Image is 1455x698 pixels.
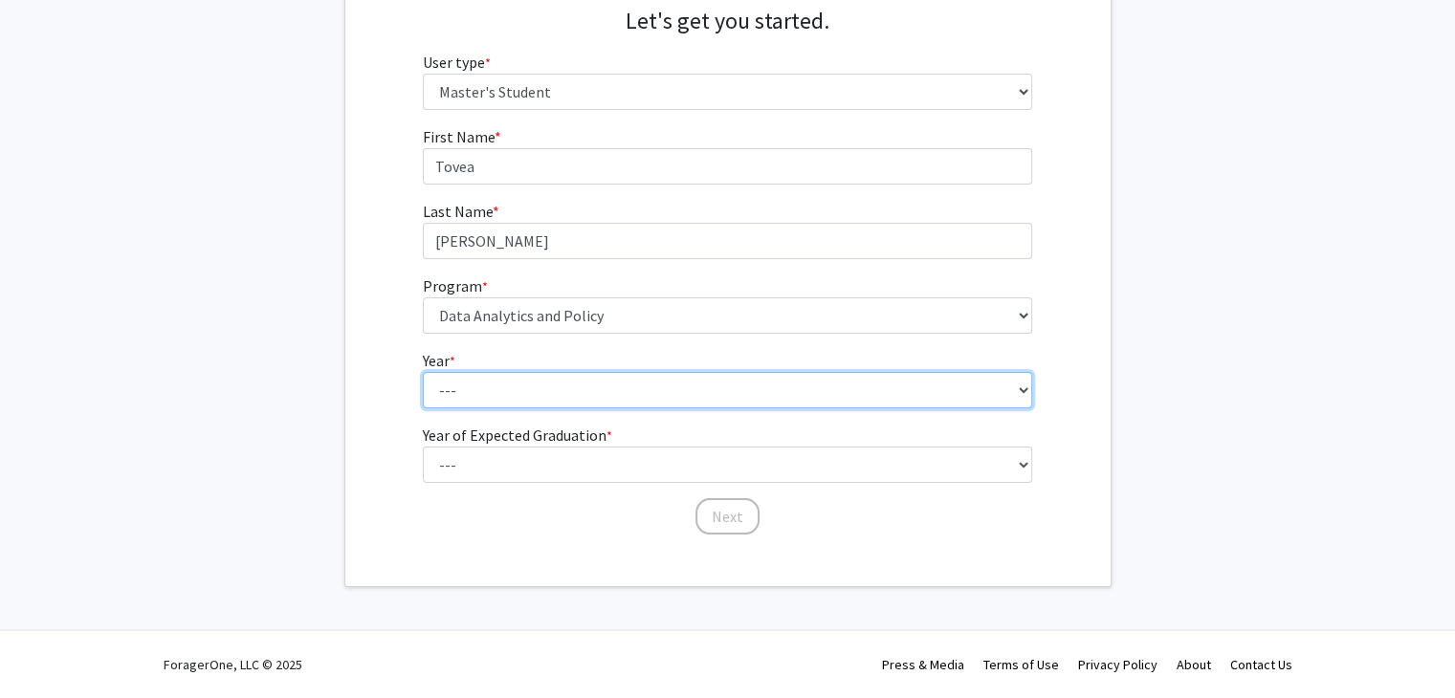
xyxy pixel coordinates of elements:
[695,498,760,534] button: Next
[164,631,302,698] div: ForagerOne, LLC © 2025
[423,202,493,221] span: Last Name
[983,656,1059,673] a: Terms of Use
[14,612,81,684] iframe: Chat
[423,349,455,372] label: Year
[423,127,495,146] span: First Name
[1230,656,1292,673] a: Contact Us
[423,274,488,297] label: Program
[423,424,612,447] label: Year of Expected Graduation
[1177,656,1211,673] a: About
[1078,656,1157,673] a: Privacy Policy
[423,8,1032,35] h4: Let's get you started.
[882,656,964,673] a: Press & Media
[423,51,491,74] label: User type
